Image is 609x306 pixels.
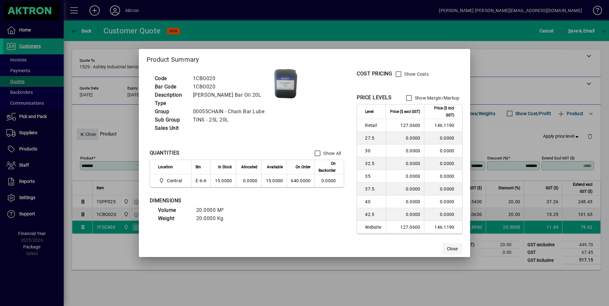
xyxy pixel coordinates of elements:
[150,197,309,205] div: DIMENSIONS
[424,132,462,144] td: 0.0000
[139,49,470,67] h2: Product Summary
[365,135,382,141] span: 27.5
[386,183,424,195] td: 0.0000
[365,211,382,218] span: 42.5
[447,246,458,252] span: Close
[386,119,424,132] td: 127.0600
[413,95,460,101] label: Show Margin/Markup
[365,122,382,129] span: Retail
[193,206,232,214] td: 20.0000 M³
[319,160,336,174] span: On Backorder
[150,149,180,157] div: QUANTITIES
[386,170,424,183] td: 0.0000
[152,108,190,116] td: Group
[218,163,232,170] span: In Stock
[365,148,382,154] span: 30
[424,195,462,208] td: 0.0000
[236,174,261,187] td: 0.0000
[291,178,311,183] span: 640.0000
[210,174,236,187] td: 15.0000
[196,163,201,170] span: Bin
[365,173,382,179] span: 35
[365,198,382,205] span: 40
[357,94,391,101] div: PRICE LEVELS
[190,83,272,91] td: 1CBO020
[190,108,272,116] td: 00055CHAIN - Chain Bar Lube
[390,108,420,115] span: Price ($ excl GST)
[428,105,454,119] span: Price ($ incl GST)
[442,243,462,254] button: Close
[386,132,424,144] td: 0.0000
[296,163,311,170] span: On Order
[167,177,182,184] span: Central
[424,144,462,157] td: 0.0000
[152,116,190,124] td: Sub Group
[365,224,382,230] span: Website
[357,70,392,78] div: COST PRICING
[267,163,283,170] span: Available
[158,163,173,170] span: Location
[152,124,190,132] td: Sales Unit
[365,186,382,192] span: 37.5
[386,195,424,208] td: 0.0000
[424,170,462,183] td: 0.0000
[386,221,424,233] td: 127.0600
[158,177,184,184] span: Central
[365,108,374,115] span: Level
[424,208,462,221] td: 0.0000
[241,163,257,170] span: Allocated
[386,157,424,170] td: 0.0000
[261,174,287,187] td: 15.0000
[193,214,232,223] td: 20.0000 Kg
[152,99,190,108] td: Type
[386,144,424,157] td: 0.0000
[190,116,272,124] td: TINS - 25L 20L
[155,206,193,214] td: Volume
[152,91,190,99] td: Description
[152,83,190,91] td: Bar Code
[190,74,272,83] td: 1CBO020
[155,214,193,223] td: Weight
[272,68,298,100] img: contain
[424,157,462,170] td: 0.0000
[191,174,210,187] td: E-6-A
[190,91,272,99] td: [PERSON_NAME] Bar Oil 20L
[386,208,424,221] td: 0.0000
[424,183,462,195] td: 0.0000
[322,150,341,156] label: Show All
[314,174,344,187] td: 0.0000
[424,119,462,132] td: 146.1190
[365,160,382,167] span: 32.5
[403,71,429,77] label: Show Costs
[152,74,190,83] td: Code
[424,221,462,233] td: 146.1190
